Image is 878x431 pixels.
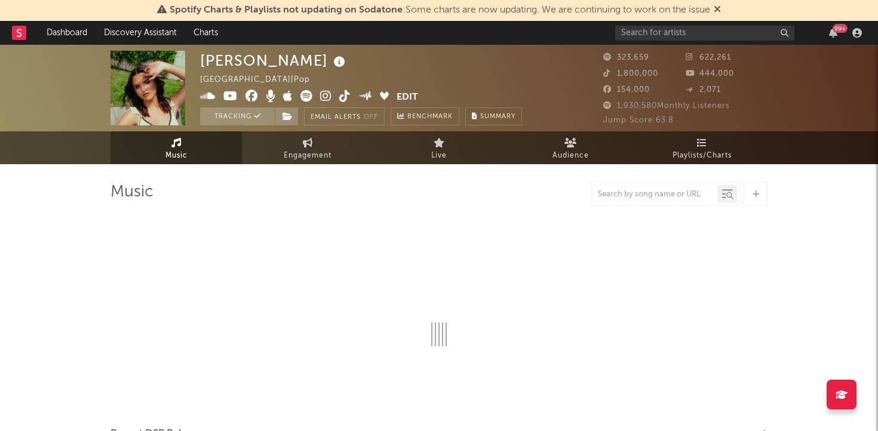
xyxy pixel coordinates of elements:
[96,21,185,45] a: Discovery Assistant
[465,107,522,125] button: Summary
[603,116,674,124] span: Jump Score: 63.8
[38,21,96,45] a: Dashboard
[165,149,188,163] span: Music
[364,114,378,121] em: Off
[242,131,373,164] a: Engagement
[829,28,837,38] button: 99+
[636,131,768,164] a: Playlists/Charts
[407,110,453,124] span: Benchmark
[185,21,226,45] a: Charts
[552,149,589,163] span: Audience
[170,5,710,15] span: : Some charts are now updating. We are continuing to work on the issue
[373,131,505,164] a: Live
[200,51,348,70] div: [PERSON_NAME]
[686,54,731,61] span: 622,261
[592,190,718,199] input: Search by song name or URL
[284,149,331,163] span: Engagement
[110,131,242,164] a: Music
[304,107,385,125] button: Email AlertsOff
[480,113,515,120] span: Summary
[603,70,658,78] span: 1,800,000
[200,73,324,87] div: [GEOGRAPHIC_DATA] | Pop
[603,86,650,94] span: 154,000
[603,102,730,110] span: 1,930,580 Monthly Listeners
[170,5,403,15] span: Spotify Charts & Playlists not updating on Sodatone
[673,149,732,163] span: Playlists/Charts
[603,54,649,61] span: 323,659
[200,107,275,125] button: Tracking
[391,107,459,125] a: Benchmark
[615,26,794,41] input: Search for artists
[431,149,447,163] span: Live
[505,131,636,164] a: Audience
[397,90,418,105] button: Edit
[686,86,721,94] span: 2,071
[714,5,721,15] span: Dismiss
[833,24,848,33] div: 99 +
[686,70,734,78] span: 444,000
